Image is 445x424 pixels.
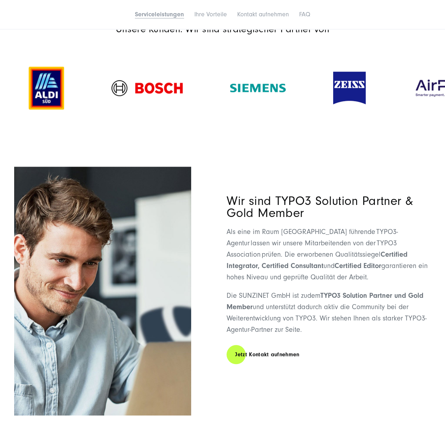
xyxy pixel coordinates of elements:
span: Als eine im Raum [GEOGRAPHIC_DATA] führende TYPO3-Agentur lassen wir unsere Mitarbeitenden von de... [227,228,398,258]
span: garantieren ein hohes Niveau und geprüfte Qualität der Arbeit. [227,262,428,281]
a: Ihre Vorteile [194,11,227,18]
a: Serviceleistungen [135,11,184,18]
span: und unterstützt dadurch aktiv die Community bei der Weiterentwicklung von TYPO3. Wir stehen Ihnen... [227,303,427,334]
span: Certified Editor [335,262,381,270]
span: Die SUNZINET GmbH ist zudem [227,292,320,300]
img: Kundenlogo der Digitalagentur SUNZINET - Bosch Logo [112,80,183,96]
span: und [324,262,335,270]
a: FAQ [299,11,310,18]
img: Kundenlogo Zeiss Blau und Weiss- Digitalagentur SUNZINET [333,72,366,104]
span: TYPO3 Solution Partner und Gold Member [227,291,423,311]
span: Wir sind TYPO3 Solution Partner & Gold Member [227,194,413,220]
img: Kundenlogo Siemens AG Grün - Digitalagentur SUNZINET-svg [230,84,286,92]
a: Jetzt Kontakt aufnehmen [227,345,308,365]
p: Unsere Kunden: Wir sind strategischer Partner von [14,24,431,34]
img: Aldi-sued-Kunde-Logo-digital-agentur-SUNZINET [29,67,64,110]
img: TYPO3 Agentur Entwickler am Laptop [14,167,191,416]
span: Certified Integrator, Certified Consultant [227,250,407,270]
a: Kontakt aufnehmen [237,11,289,18]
